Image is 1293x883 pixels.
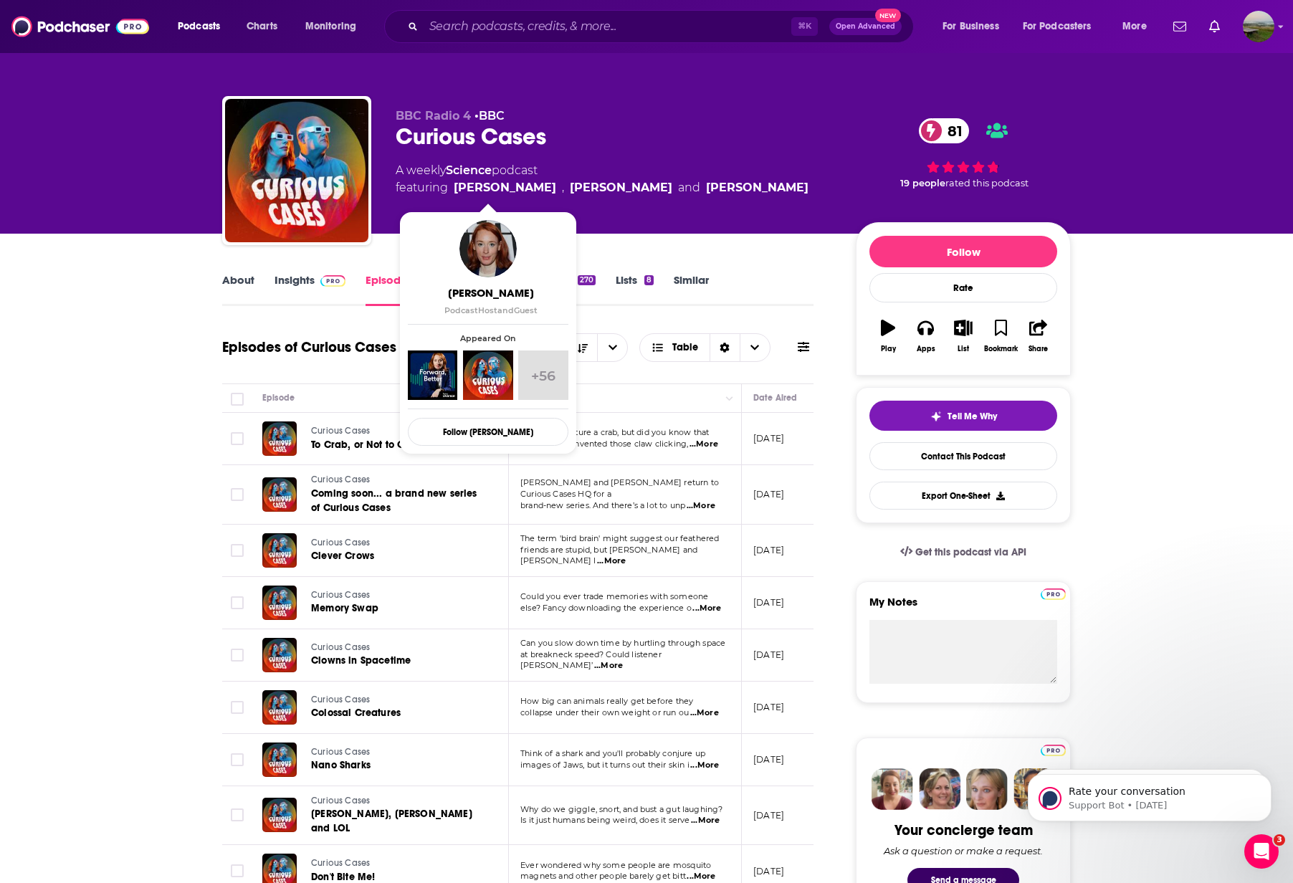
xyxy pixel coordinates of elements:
[518,350,568,400] a: +56
[497,305,514,315] span: and
[829,18,902,35] button: Open AdvancedNew
[311,694,482,707] a: Curious Cases
[706,179,808,196] a: Dara Ó Briain
[1006,744,1293,844] iframe: Intercom notifications message
[396,162,808,196] div: A weekly podcast
[231,808,244,821] span: Toggle select row
[1168,14,1192,39] a: Show notifications dropdown
[454,179,556,196] a: Hannah Fry
[889,535,1038,570] a: Get this podcast via API
[691,815,720,826] span: ...More
[311,758,482,773] a: Nano Sharks
[869,310,907,362] button: Play
[311,747,370,757] span: Curious Cases
[311,549,482,563] a: Clever Crows
[178,16,220,37] span: Podcasts
[408,333,568,343] span: Appeared On
[311,425,482,438] a: Curious Cases
[231,649,244,662] span: Toggle select row
[520,500,685,510] span: brand-new series. And there’s a lot to unp
[320,275,345,287] img: Podchaser Pro
[231,432,244,445] span: Toggle select row
[678,179,700,196] span: and
[311,590,370,600] span: Curious Cases
[311,474,483,487] a: Curious Cases
[520,871,686,881] span: magnets and other people barely get bitt
[1041,743,1066,756] a: Pro website
[311,642,370,652] span: Curious Cases
[869,442,1057,470] a: Contact This Podcast
[311,707,401,719] span: Colossal Creatures
[894,821,1033,839] div: Your concierge team
[311,438,482,452] a: To Crab, or Not to Crab?
[520,591,708,601] span: Could you ever trade memories with someone
[311,857,482,870] a: Curious Cases
[915,546,1026,558] span: Get this podcast via API
[520,760,690,770] span: images of Jaws, but it turns out their skin i
[247,16,277,37] span: Charts
[459,220,517,277] img: Hannah Fry
[311,537,482,550] a: Curious Cases
[872,768,913,810] img: Sydney Profile
[721,390,738,407] button: Column Actions
[520,638,725,648] span: Can you slow down time by hurtling through space
[311,654,411,667] span: Clowns in Spacetime
[639,333,770,362] h2: Choose View
[520,439,688,449] span: nature has reinvented those claw clicking,
[520,533,719,543] span: The term 'bird brain' might suggest our feathered
[1243,11,1274,42] span: Logged in as hlrobbins
[311,538,370,548] span: Curious Cases
[616,273,654,306] a: Lists8
[520,860,711,870] span: Ever wondered why some people are mosquito
[408,418,568,446] button: Follow [PERSON_NAME]
[231,544,244,557] span: Toggle select row
[311,487,477,514] span: Coming soon... a brand new series of Curious Cases
[225,99,368,242] img: Curious Cases
[753,753,784,765] p: [DATE]
[396,179,808,196] span: featuring
[753,488,784,500] p: [DATE]
[231,864,244,877] span: Toggle select row
[1112,15,1165,38] button: open menu
[753,432,784,444] p: [DATE]
[311,807,483,836] a: [PERSON_NAME], [PERSON_NAME] and LOL
[597,555,626,567] span: ...More
[520,603,692,613] span: else? Fancy downloading the experience o
[570,179,672,196] a: Adam Rutherford
[567,334,597,361] button: Sort Direction
[311,706,482,720] a: Colossal Creatures
[753,544,784,556] p: [DATE]
[474,109,505,123] span: •
[168,15,239,38] button: open menu
[1244,834,1279,869] iframe: Intercom live chat
[869,273,1057,302] div: Rate
[520,815,690,825] span: Is it just humans being weird, does it serve
[1243,11,1274,42] button: Show profile menu
[411,286,571,315] a: [PERSON_NAME]PodcastHostandGuest
[690,707,719,719] span: ...More
[753,701,784,713] p: [DATE]
[869,595,1057,620] label: My Notes
[674,273,709,306] a: Similar
[237,15,286,38] a: Charts
[984,345,1018,353] div: Bookmark
[791,17,818,36] span: ⌘ K
[479,109,505,123] a: BBC
[398,10,927,43] div: Search podcasts, credits, & more...
[366,273,435,306] a: Episodes173
[966,768,1008,810] img: Jules Profile
[311,654,482,668] a: Clowns in Spacetime
[1203,14,1226,39] a: Show notifications dropdown
[311,641,482,654] a: Curious Cases
[687,871,715,882] span: ...More
[753,596,784,608] p: [DATE]
[311,474,370,485] span: Curious Cases
[594,660,623,672] span: ...More
[446,163,492,177] a: Science
[945,178,1029,188] span: rated this podcast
